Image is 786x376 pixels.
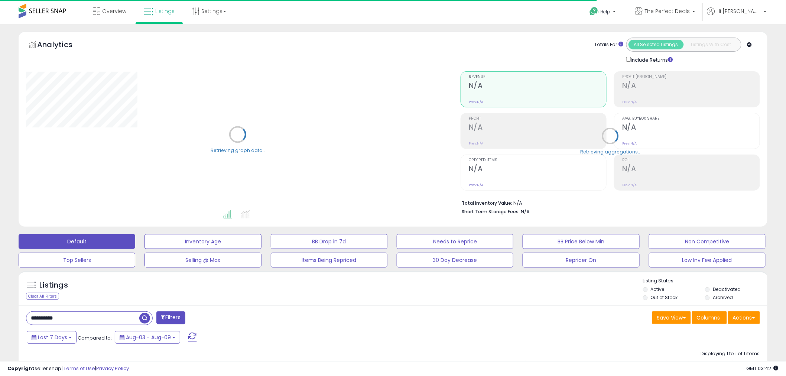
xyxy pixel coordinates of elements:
[713,294,733,301] label: Archived
[271,253,387,268] button: Items Being Repriced
[584,1,623,24] a: Help
[649,253,766,268] button: Low Inv Fee Applied
[523,234,639,249] button: BB Price Below Min
[144,253,261,268] button: Selling @ Max
[211,147,265,154] div: Retrieving graph data..
[155,7,175,15] span: Listings
[652,311,691,324] button: Save View
[523,253,639,268] button: Repricer On
[38,334,67,341] span: Last 7 Days
[37,39,87,52] h5: Analytics
[397,253,513,268] button: 30 Day Decrease
[581,149,640,155] div: Retrieving aggregations..
[27,331,77,344] button: Last 7 Days
[697,314,720,321] span: Columns
[7,365,35,372] strong: Copyright
[64,365,95,372] a: Terms of Use
[397,234,513,249] button: Needs to Reprice
[747,365,779,372] span: 2025-08-17 03:42 GMT
[126,334,171,341] span: Aug-03 - Aug-09
[102,7,126,15] span: Overview
[144,234,261,249] button: Inventory Age
[96,365,129,372] a: Privacy Policy
[717,7,761,15] span: Hi [PERSON_NAME]
[643,278,767,285] p: Listing States:
[629,40,684,49] button: All Selected Listings
[595,41,624,48] div: Totals For
[7,365,129,372] div: seller snap | |
[115,331,180,344] button: Aug-03 - Aug-09
[707,7,767,24] a: Hi [PERSON_NAME]
[39,280,68,291] h5: Listings
[649,234,766,249] button: Non Competitive
[601,9,611,15] span: Help
[156,311,185,324] button: Filters
[713,286,741,292] label: Deactivated
[19,234,135,249] button: Default
[26,293,59,300] div: Clear All Filters
[701,350,760,357] div: Displaying 1 to 1 of 1 items
[651,286,665,292] label: Active
[19,253,135,268] button: Top Sellers
[728,311,760,324] button: Actions
[589,7,599,16] i: Get Help
[78,334,112,341] span: Compared to:
[645,7,690,15] span: The Perfect Deals
[692,311,727,324] button: Columns
[621,55,682,64] div: Include Returns
[651,294,678,301] label: Out of Stock
[683,40,739,49] button: Listings With Cost
[271,234,387,249] button: BB Drop in 7d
